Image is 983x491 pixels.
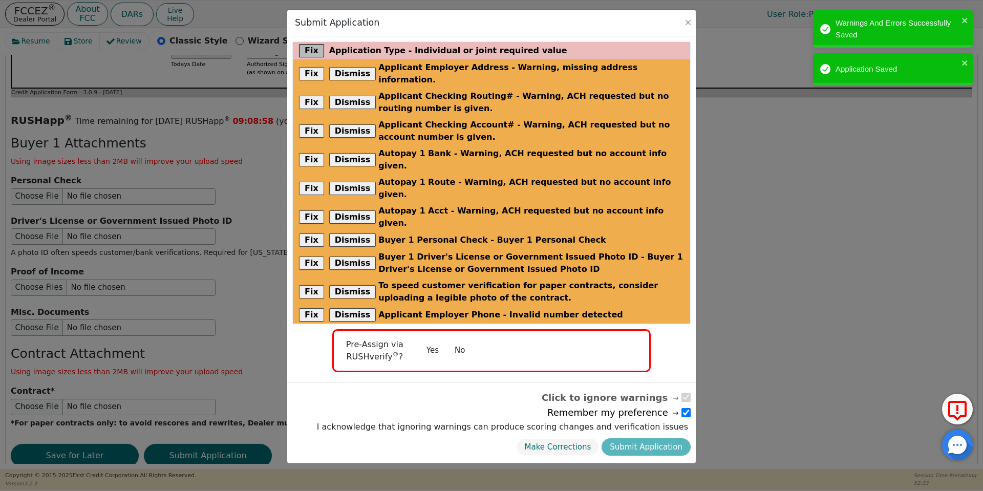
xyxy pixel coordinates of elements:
[299,124,324,138] button: Fix
[329,153,376,166] button: Dismiss
[961,57,969,69] button: close
[299,44,324,57] button: Fix
[378,205,684,229] span: Autopay 1 Acct - Warning, ACH requested but no account info given.
[299,210,324,224] button: Fix
[378,119,684,143] span: Applicant Checking Account# - Warning, ACH requested but no account number is given.
[329,210,376,224] button: Dismiss
[378,147,684,172] span: Autopay 1 Bank - Warning, ACH requested but no account info given.
[378,309,623,321] span: Applicant Employer Phone - Invalid number detected
[329,308,376,322] button: Dismiss
[836,63,958,75] div: Application Saved
[314,421,691,433] label: I acknowledge that ignoring warnings can produce scoring changes and verification issues
[378,234,606,246] span: Buyer 1 Personal Check - Buyer 1 Personal Check
[329,67,376,80] button: Dismiss
[378,280,684,304] span: To speed customer verification for paper contracts, consider uploading a legible photo of the con...
[378,176,684,201] span: Autopay 1 Route - Warning, ACH requested but no account info given.
[547,405,680,419] span: Remember my preference
[329,285,376,298] button: Dismiss
[329,96,376,109] button: Dismiss
[329,182,376,195] button: Dismiss
[299,308,324,322] button: Fix
[299,182,324,195] button: Fix
[299,285,324,298] button: Fix
[299,233,324,247] button: Fix
[542,391,680,404] span: Click to ignore warnings
[299,153,324,166] button: Fix
[836,17,958,40] div: Warnings And Errors Successfully Saved
[299,257,324,270] button: Fix
[393,351,399,358] sup: ®
[378,61,684,86] span: Applicant Employer Address - Warning, missing address information.
[961,14,969,26] button: close
[378,251,684,275] span: Buyer 1 Driver's License or Government Issued Photo ID - Buyer 1 Driver's License or Government I...
[378,90,684,115] span: Applicant Checking Routing# - Warning, ACH requested but no routing number is given.
[299,67,324,80] button: Fix
[329,233,376,247] button: Dismiss
[346,339,403,361] span: Pre-Assign via RUSHverify ?
[418,341,447,359] button: Yes
[517,438,600,456] button: Make Corrections
[329,257,376,270] button: Dismiss
[942,394,973,424] button: Report Error to FCC
[329,45,567,57] span: Application Type - Individual or joint required value
[295,17,379,28] h3: Submit Application
[329,124,376,138] button: Dismiss
[446,341,473,359] button: No
[683,17,693,28] button: Close
[299,96,324,109] button: Fix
